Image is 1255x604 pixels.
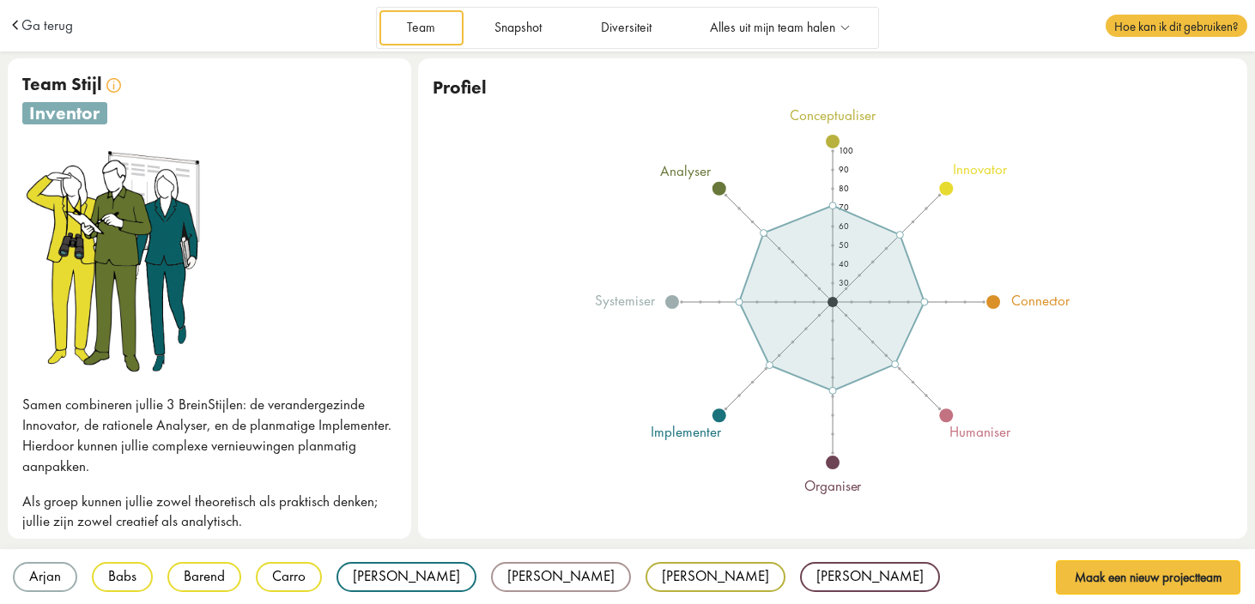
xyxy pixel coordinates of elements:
[167,562,241,592] div: Barend
[13,562,77,592] div: Arjan
[491,562,631,592] div: [PERSON_NAME]
[92,562,153,592] div: Babs
[790,106,876,124] tspan: conceptualiser
[800,562,940,592] div: [PERSON_NAME]
[953,160,1008,178] tspan: innovator
[21,18,73,33] a: Ga terug
[839,202,849,213] text: 70
[1056,560,1241,595] button: Maak een nieuw projectteam
[682,10,876,45] a: Alles uit mijn team halen
[22,72,102,95] span: Team Stijl
[661,161,712,180] tspan: analyser
[804,476,863,495] tspan: organiser
[1011,291,1071,310] tspan: connector
[22,102,107,124] span: inventor
[22,395,397,476] p: Samen combineren jullie 3 BreinStijlen: de verandergezinde Innovator, de rationele Analyser, en d...
[839,145,853,156] text: 100
[466,10,569,45] a: Snapshot
[839,164,849,175] text: 90
[839,183,849,194] text: 80
[1106,15,1246,37] span: Hoe kan ik dit gebruiken?
[379,10,464,45] a: Team
[949,422,1011,441] tspan: humaniser
[256,562,322,592] div: Carro
[710,21,835,35] span: Alles uit mijn team halen
[595,291,656,310] tspan: systemiser
[22,492,397,533] p: Als groep kunnen jullie zowel theoretisch als praktisch denken; jullie zijn zowel creatief als an...
[573,10,679,45] a: Diversiteit
[22,146,207,373] img: inventor.png
[336,562,476,592] div: [PERSON_NAME]
[433,75,487,99] span: Profiel
[106,78,121,93] img: info.svg
[646,562,785,592] div: [PERSON_NAME]
[651,422,722,441] tspan: implementer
